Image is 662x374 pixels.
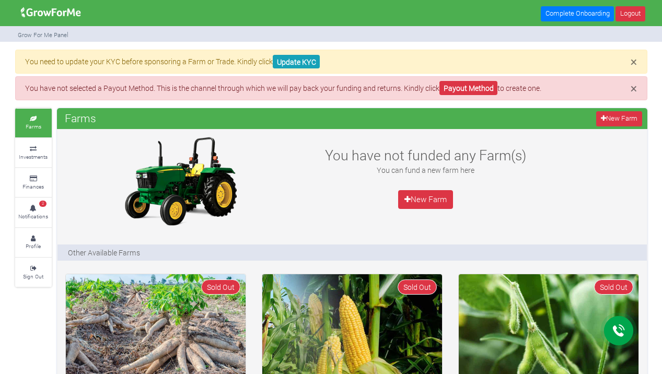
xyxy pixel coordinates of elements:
[631,80,637,96] span: ×
[25,83,636,93] p: You have not selected a Payout Method. This is the channel through which we will pay back your fu...
[15,138,52,167] a: Investments
[596,111,642,126] a: New Farm
[15,258,52,287] a: Sign Out
[19,153,48,160] small: Investments
[398,190,454,209] a: New Farm
[439,81,497,95] a: Payout Method
[26,123,41,130] small: Farms
[631,54,637,69] span: ×
[62,108,99,128] span: Farms
[22,183,44,190] small: Finances
[398,279,437,295] span: Sold Out
[594,279,633,295] span: Sold Out
[15,109,52,137] a: Farms
[15,168,52,197] a: Finances
[18,31,68,39] small: Grow For Me Panel
[631,56,637,68] button: Close
[39,201,47,207] span: 2
[18,213,48,220] small: Notifications
[615,6,645,21] a: Logout
[15,198,52,227] a: 2 Notifications
[68,247,140,258] p: Other Available Farms
[23,273,43,280] small: Sign Out
[115,134,246,228] img: growforme image
[25,56,636,67] p: You need to update your KYC before sponsoring a Farm or Trade. Kindly click
[273,55,320,69] a: Update KYC
[541,6,614,21] a: Complete Onboarding
[631,83,637,95] button: Close
[312,147,539,163] h3: You have not funded any Farm(s)
[26,242,41,250] small: Profile
[17,2,85,23] img: growforme image
[201,279,240,295] span: Sold Out
[312,165,539,176] p: You can fund a new farm here
[15,228,52,257] a: Profile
